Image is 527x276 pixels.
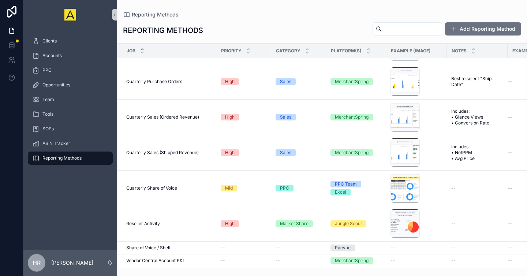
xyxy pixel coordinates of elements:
a: -- [390,245,442,251]
a: Best to select "Ship Date" [451,76,503,87]
div: Sales [280,114,291,120]
div: Excel [335,189,346,195]
span: ASIN Tracker [42,141,70,146]
span: HR [33,258,41,267]
span: Reporting Methods [42,155,82,161]
a: High [221,114,267,120]
div: MerchantSpring [335,78,369,85]
img: App logo [64,9,76,20]
span: -- [451,221,456,227]
div: Pacvue [335,245,351,251]
a: Includes: • Glance Views • Conversion Rate [451,108,503,126]
a: Accounts [28,49,113,62]
span: Tools [42,111,53,117]
a: High [221,78,267,85]
a: -- [276,245,322,251]
span: Priority [221,48,242,54]
a: Quarterly Purchase Orders [126,79,212,85]
a: ASIN Tracker [28,137,113,150]
span: -- [508,185,512,191]
span: Category [276,48,300,54]
span: Quarterly Purchase Orders [126,79,182,85]
span: -- [508,114,512,120]
a: PPC [28,64,113,77]
div: Market Share [280,220,309,227]
span: -- [276,245,280,251]
span: -- [390,245,395,251]
a: -- [221,258,267,264]
span: -- [221,245,225,251]
h1: REPORTING METHODS [123,25,203,36]
a: Team [28,93,113,106]
a: Includes: • NetPPM • Avg Price [451,144,503,161]
span: -- [451,258,456,264]
span: Job [127,48,135,54]
span: -- [221,258,225,264]
a: Clients [28,34,113,48]
a: -- [221,245,267,251]
a: Quarterly Sales (Shipped Revenue) [126,150,212,156]
button: Add Reporting Method [445,22,521,36]
a: Mid [221,185,267,191]
span: Quarterly Sales (Ordered Revenue) [126,114,199,120]
div: MerchantSpring [335,257,369,264]
a: -- [451,245,503,251]
span: -- [451,185,456,191]
span: Vendor Central Account P&L [126,258,185,264]
div: MerchantSpring [335,149,369,156]
div: Sales [280,78,291,85]
a: High [221,149,267,156]
a: -- [451,221,503,227]
a: MerchantSpring [330,78,382,85]
span: Reporting Methods [132,11,179,18]
a: Share of Voice / Shelf [126,245,212,251]
a: Quarterly Sales (Ordered Revenue) [126,114,212,120]
span: Notes [452,48,467,54]
span: Reseller Activity [126,221,160,227]
div: High [225,114,235,120]
span: Share of Voice / Shelf [126,245,171,251]
a: -- [451,258,503,264]
a: Sales [276,114,322,120]
span: Accounts [42,53,62,59]
div: PPC [280,185,289,191]
a: -- [390,258,442,264]
a: -- [451,185,503,191]
a: MerchantSpring [330,257,382,264]
a: Market Share [276,220,322,227]
div: Sales [280,149,291,156]
a: Jungle Scout [330,220,382,227]
a: Reporting Methods [123,11,179,18]
span: Example (Image) [391,48,431,54]
a: MerchantSpring [330,149,382,156]
span: -- [508,221,512,227]
div: MerchantSpring [335,114,369,120]
div: High [225,220,235,227]
span: SOPs [42,126,54,132]
span: Platform(s) [331,48,362,54]
a: Vendor Central Account P&L [126,258,212,264]
span: -- [508,150,512,156]
div: PPC Team [335,181,357,187]
a: High [221,220,267,227]
div: High [225,149,235,156]
p: [PERSON_NAME] [51,259,93,266]
a: Reseller Activity [126,221,212,227]
span: Team [42,97,54,102]
a: PPC TeamExcel [330,181,382,195]
div: High [225,78,235,85]
span: -- [276,258,280,264]
span: -- [508,245,512,251]
span: Opportunities [42,82,70,88]
span: -- [451,245,456,251]
div: Jungle Scout [335,220,362,227]
span: -- [508,79,512,85]
a: Pacvue [330,245,382,251]
div: scrollable content [23,29,117,174]
a: Reporting Methods [28,152,113,165]
span: PPC [42,67,52,73]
